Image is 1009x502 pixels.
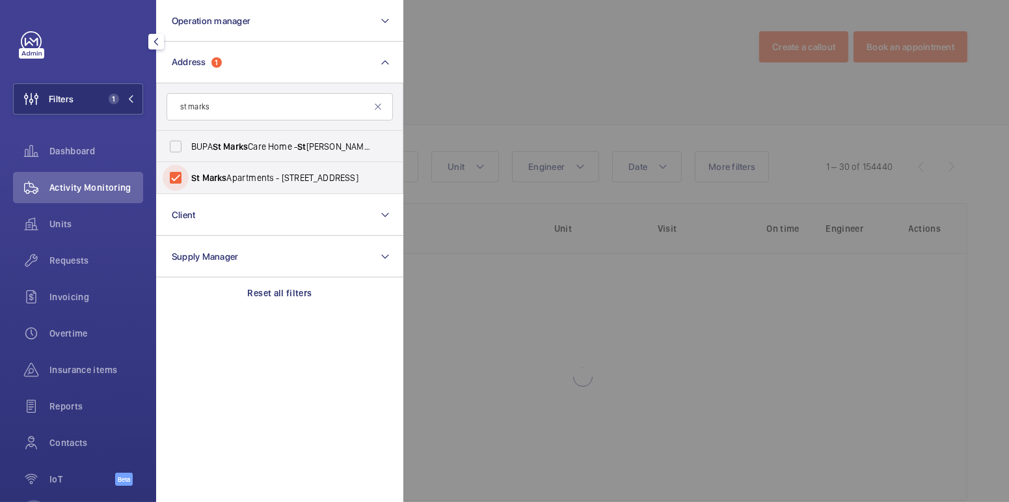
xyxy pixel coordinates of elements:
span: Filters [49,92,74,105]
span: Invoicing [49,290,143,303]
span: Overtime [49,327,143,340]
span: Units [49,217,143,230]
span: Reports [49,400,143,413]
span: Beta [115,473,133,486]
span: Contacts [49,436,143,449]
span: Requests [49,254,143,267]
span: Dashboard [49,145,143,158]
button: Filters1 [13,83,143,115]
span: 1 [109,94,119,104]
span: Activity Monitoring [49,181,143,194]
span: Insurance items [49,363,143,376]
span: IoT [49,473,115,486]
